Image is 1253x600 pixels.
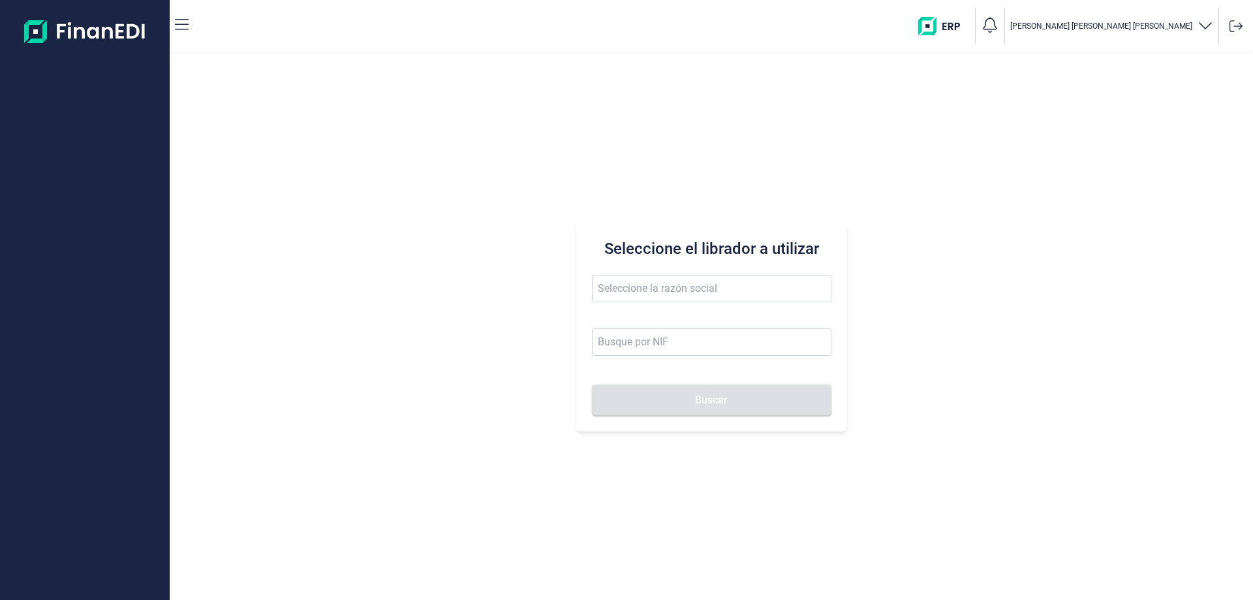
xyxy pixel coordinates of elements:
[592,275,831,302] input: Seleccione la razón social
[1010,17,1213,36] button: [PERSON_NAME] [PERSON_NAME] [PERSON_NAME]
[24,10,146,52] img: Logo de aplicación
[1010,21,1192,31] p: [PERSON_NAME] [PERSON_NAME] [PERSON_NAME]
[592,328,831,356] input: Busque por NIF
[695,395,728,405] span: Buscar
[592,238,831,259] h3: Seleccione el librador a utilizar
[592,385,831,416] button: Buscar
[918,17,970,35] img: erp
